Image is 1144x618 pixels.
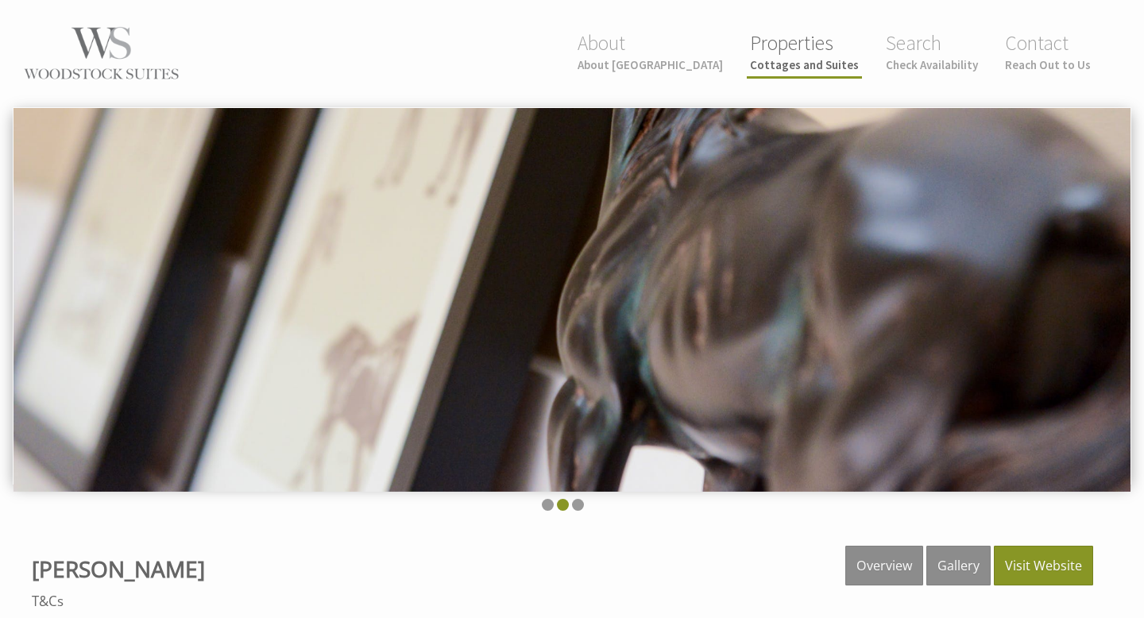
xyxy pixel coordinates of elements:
[926,546,991,585] a: Gallery
[1005,57,1091,72] small: Reach Out to Us
[578,30,723,72] a: AboutAbout [GEOGRAPHIC_DATA]
[886,57,978,72] small: Check Availability
[22,24,181,83] img: Woodstock Suites
[32,554,205,584] a: [PERSON_NAME]
[750,30,859,72] a: PropertiesCottages and Suites
[994,546,1093,585] a: Visit Website
[845,546,923,585] a: Overview
[886,30,978,72] a: SearchCheck Availability
[750,57,859,72] small: Cottages and Suites
[578,57,723,72] small: About [GEOGRAPHIC_DATA]
[1005,30,1091,72] a: ContactReach Out to Us
[32,592,64,610] a: T&Cs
